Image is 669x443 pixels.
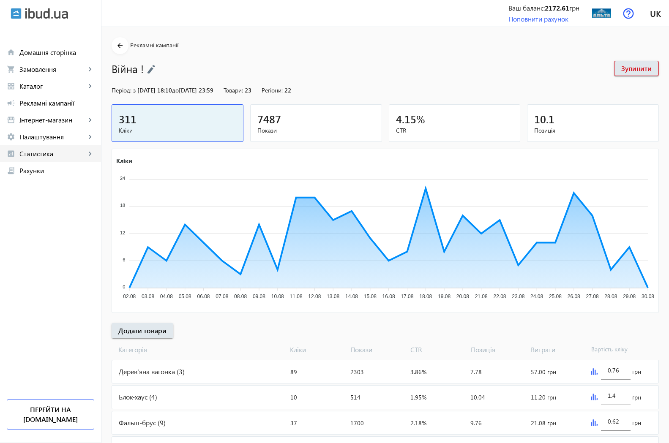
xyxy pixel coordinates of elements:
tspan: 10.08 [271,294,284,299]
span: Зупинити [621,64,652,73]
span: 11.20 грн [531,393,556,401]
span: 7487 [257,112,281,126]
mat-icon: keyboard_arrow_right [86,65,94,73]
span: 37 [290,419,297,427]
mat-icon: receipt_long [7,166,15,175]
tspan: 13.08 [327,294,339,299]
div: Ваш баланс: грн [508,3,579,13]
span: 1700 [350,419,364,427]
button: Зупинити [614,61,659,76]
span: % [416,112,425,126]
tspan: 6 [123,257,125,262]
mat-icon: home [7,48,15,57]
tspan: 0 [123,284,125,289]
span: Категорія [112,345,287,354]
mat-icon: arrow_back [115,41,126,51]
span: 23 [245,86,251,94]
span: uk [650,8,661,19]
tspan: 11.08 [290,294,303,299]
mat-icon: storefront [7,116,15,124]
tspan: 23.08 [512,294,524,299]
mat-icon: keyboard_arrow_right [86,82,94,90]
h1: Війна ! [112,61,606,76]
tspan: 20.08 [456,294,469,299]
span: 514 [350,393,360,401]
tspan: 18.08 [419,294,432,299]
span: 4.15 [396,112,416,126]
img: graph.svg [591,368,598,375]
span: Період: з [112,86,136,94]
tspan: 24 [120,176,125,181]
span: Вартість кліку [588,345,648,354]
span: Товари: [224,86,243,94]
tspan: 21.08 [475,294,488,299]
tspan: 02.08 [123,294,136,299]
span: грн [632,367,641,376]
tspan: 08.08 [234,294,247,299]
tspan: 30.08 [642,294,654,299]
span: Замовлення [19,65,86,73]
span: Рахунки [19,166,94,175]
span: Статистика [19,149,86,158]
div: Блок-хаус (4) [112,386,287,408]
a: Перейти на [DOMAIN_NAME] [7,400,94,429]
tspan: 17.08 [401,294,413,299]
span: Каталог [19,82,86,90]
span: 89 [290,368,297,376]
img: graph.svg [591,394,598,400]
mat-icon: campaign [7,99,15,107]
tspan: 19.08 [438,294,451,299]
tspan: 14.08 [345,294,358,299]
span: 1.95% [410,393,426,401]
mat-icon: grid_view [7,82,15,90]
tspan: 28.08 [604,294,617,299]
span: Додати товари [118,326,167,335]
mat-icon: keyboard_arrow_right [86,149,94,158]
span: 2303 [350,368,364,376]
span: 10.04 [470,393,485,401]
img: graph.svg [591,419,598,426]
span: Кліки [119,126,236,135]
mat-icon: settings [7,133,15,141]
tspan: 16.08 [382,294,395,299]
span: CTR [396,126,513,135]
span: Покази [257,126,375,135]
tspan: 27.08 [586,294,599,299]
mat-icon: shopping_cart [7,65,15,73]
span: Рекламні кампанії [19,99,94,107]
tspan: 04.08 [160,294,173,299]
span: 57.00 грн [531,368,556,376]
span: CTR [407,345,467,354]
span: 3.86% [410,368,426,376]
span: Покази [347,345,407,354]
tspan: 18 [120,203,125,208]
span: 22 [284,86,291,94]
mat-icon: keyboard_arrow_right [86,116,94,124]
tspan: 03.08 [142,294,154,299]
span: Домашня сторінка [19,48,94,57]
span: грн [632,419,641,427]
span: до [172,86,179,94]
span: 7.78 [470,368,482,376]
img: ibud_text.svg [25,8,68,19]
tspan: 12.08 [308,294,321,299]
span: 9.76 [470,419,482,427]
mat-icon: analytics [7,149,15,158]
b: 2172.61 [545,3,569,12]
span: 311 [119,112,137,126]
span: 10.1 [534,112,554,126]
span: [DATE] 18:10 [DATE] 23:59 [137,86,213,94]
span: Регіони: [262,86,283,94]
span: Позиція [467,345,527,354]
button: Додати товари [112,323,173,338]
span: Витрати [527,345,587,354]
tspan: 12 [120,230,125,235]
tspan: 25.08 [549,294,562,299]
tspan: 22.08 [493,294,506,299]
mat-icon: keyboard_arrow_right [86,133,94,141]
div: Дерев'яна вагонка (3) [112,360,287,383]
tspan: 07.08 [216,294,228,299]
span: 2.18% [410,419,426,427]
span: Налаштування [19,133,86,141]
span: 10 [290,393,297,401]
